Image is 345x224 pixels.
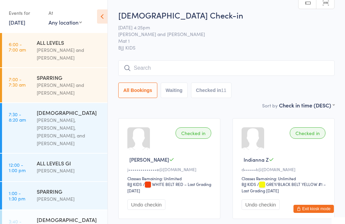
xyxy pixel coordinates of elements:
a: 1:00 -1:30 pmSPARRING[PERSON_NAME] [2,182,107,210]
span: [PERSON_NAME] and [PERSON_NAME] [118,31,324,37]
div: Checked in [290,127,325,139]
div: Classes Remaining: Unlimited [242,175,327,181]
div: [PERSON_NAME] [37,195,102,203]
div: d••••••k@[DOMAIN_NAME] [242,166,327,172]
div: [DEMOGRAPHIC_DATA] [37,109,102,116]
div: Classes Remaining: Unlimited [127,175,213,181]
span: / GREY/BLACK BELT YELLOW #1 – Last Grading [DATE] [242,181,326,193]
time: 7:00 - 7:30 am [9,76,26,87]
label: Sort by [262,102,278,109]
div: [DEMOGRAPHIC_DATA] [37,216,102,223]
div: ALL LEVELS [37,39,102,46]
span: / WHITE BELT RED – Last Grading [DATE] [127,181,211,193]
div: At [49,7,82,19]
button: Checked in11 [191,83,231,98]
div: SPARRING [37,188,102,195]
time: 7:30 - 8:20 am [9,111,26,122]
a: 12:00 -1:00 pmALL LEVELS GI[PERSON_NAME] [2,154,107,181]
div: [PERSON_NAME] and [PERSON_NAME] [37,81,102,97]
a: 7:30 -8:20 am[DEMOGRAPHIC_DATA][PERSON_NAME], [PERSON_NAME], [PERSON_NAME], and [PERSON_NAME] [2,103,107,153]
div: [PERSON_NAME], [PERSON_NAME], [PERSON_NAME], and [PERSON_NAME] [37,116,102,147]
div: ALL LEVELS GI [37,159,102,167]
time: 12:00 - 1:00 pm [9,162,26,173]
a: 7:00 -7:30 amSPARRING[PERSON_NAME] and [PERSON_NAME] [2,68,107,102]
input: Search [118,60,335,76]
div: BJJ KIDS [127,181,142,187]
button: Exit kiosk mode [293,205,334,213]
div: BJJ KIDS [242,181,256,187]
button: Undo checkin [242,199,280,210]
span: [PERSON_NAME] [129,156,169,163]
button: All Bookings [118,83,157,98]
span: Mat 1 [118,37,324,44]
div: SPARRING [37,74,102,81]
time: 1:00 - 1:30 pm [9,190,25,201]
button: Undo checkin [127,199,165,210]
a: 6:00 -7:00 amALL LEVELS[PERSON_NAME] and [PERSON_NAME] [2,33,107,67]
div: [PERSON_NAME] and [PERSON_NAME] [37,46,102,62]
button: Waiting [161,83,188,98]
div: Checked in [176,127,211,139]
div: Any location [49,19,82,26]
a: [DATE] [9,19,25,26]
time: 6:00 - 7:00 am [9,41,26,52]
span: BJJ KIDS [118,44,335,51]
span: Indianna Z [244,156,269,163]
span: [DATE] 4:25pm [118,24,324,31]
div: Events for [9,7,42,19]
div: [PERSON_NAME] [37,167,102,174]
div: 11 [221,88,226,93]
h2: [DEMOGRAPHIC_DATA] Check-in [118,9,335,21]
div: Check in time (DESC) [279,101,335,109]
div: j••••••••••••••e@[DOMAIN_NAME] [127,166,213,172]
